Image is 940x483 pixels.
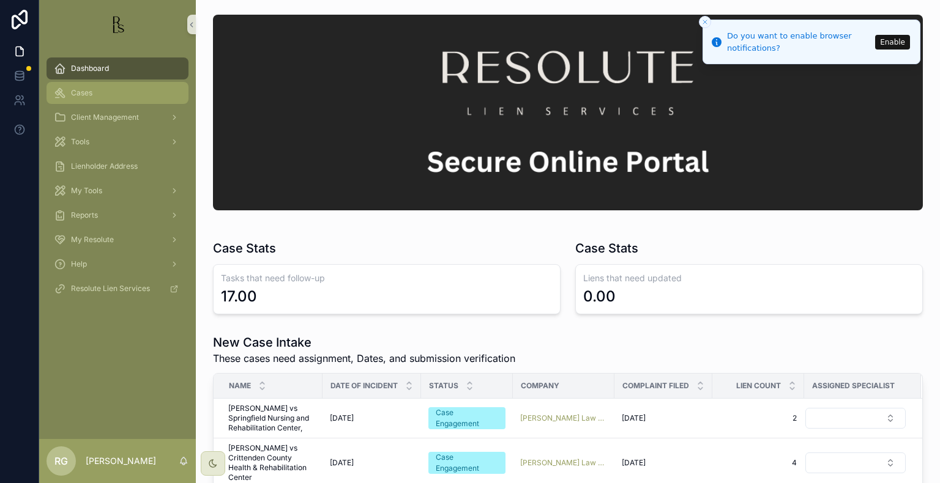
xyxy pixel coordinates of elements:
span: Lienholder Address [71,161,138,171]
h1: Case Stats [575,240,638,257]
h3: Tasks that need follow-up [221,272,553,284]
a: [PERSON_NAME] vs Crittenden County Health & Rehabilitation Center [228,443,315,482]
a: Select Button [805,452,906,474]
div: Case Engagement [436,452,498,474]
button: Select Button [805,408,906,429]
span: Name [229,381,251,391]
a: Tools [47,131,188,153]
h1: New Case Intake [213,334,515,351]
a: Case Engagement [428,407,505,429]
span: Cases [71,88,92,98]
a: [PERSON_NAME] Law PLLC [520,458,607,468]
span: Complaint Filed [622,381,689,391]
span: My Resolute [71,235,114,245]
span: Assigned Specialist [812,381,895,391]
a: [PERSON_NAME] Law PLLC [520,413,607,423]
a: My Tools [47,180,188,202]
span: Status [429,381,458,391]
div: scrollable content [39,49,196,315]
div: Case Engagement [436,407,498,429]
img: App logo [108,15,127,34]
span: My Tools [71,186,102,196]
a: Client Management [47,106,188,128]
a: [DATE] [330,413,414,423]
span: Company [521,381,559,391]
button: Enable [875,35,910,50]
a: Resolute Lien Services [47,278,188,300]
span: Client Management [71,112,139,122]
a: [DATE] [622,413,705,423]
p: [PERSON_NAME] [86,455,156,467]
div: Do you want to enable browser notifications? [727,30,871,54]
span: [DATE] [330,458,354,468]
h3: Liens that need updated [583,272,915,284]
a: 4 [720,458,797,468]
span: Help [71,259,87,269]
span: Reports [71,210,98,220]
a: [DATE] [330,458,414,468]
a: Dashboard [47,57,188,79]
a: 2 [720,413,797,423]
span: [DATE] [622,413,646,423]
span: Dashboard [71,64,109,73]
a: My Resolute [47,229,188,251]
span: Tools [71,137,89,147]
h1: Case Stats [213,240,276,257]
a: Help [47,253,188,275]
span: Lien Count [736,381,781,391]
div: 17.00 [221,287,257,306]
span: Resolute Lien Services [71,284,150,293]
a: [PERSON_NAME] vs Springfield Nursing and Rehabilitation Center, [228,404,315,433]
span: Date of Incident [330,381,398,391]
button: Select Button [805,452,906,473]
span: RG [54,454,68,468]
span: These cases need assignment, Dates, and submission verification [213,351,515,366]
button: Close toast [699,16,711,28]
a: Cases [47,82,188,104]
span: [DATE] [330,413,354,423]
a: Case Engagement [428,452,505,474]
a: Reports [47,204,188,226]
span: [DATE] [622,458,646,468]
div: 0.00 [583,287,616,306]
a: Lienholder Address [47,155,188,177]
a: [DATE] [622,458,705,468]
a: Select Button [805,407,906,429]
